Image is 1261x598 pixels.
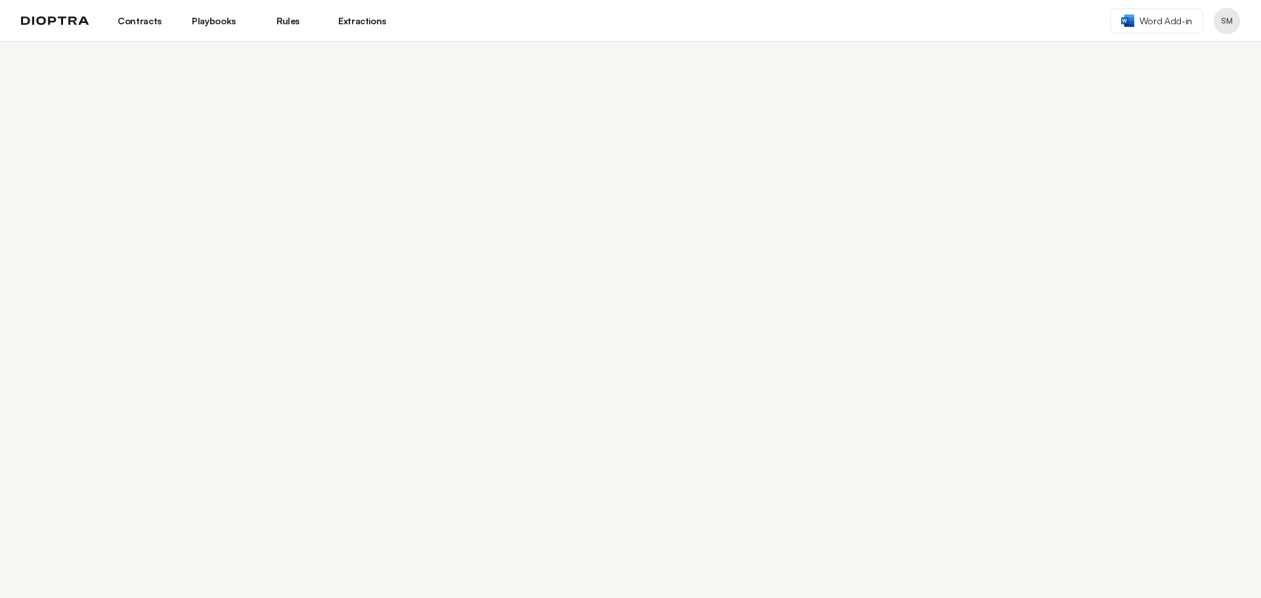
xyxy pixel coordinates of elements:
[110,10,169,32] a: Contracts
[1110,9,1203,33] a: Word Add-in
[1139,14,1192,28] span: Word Add-in
[333,10,391,32] a: Extractions
[1121,14,1134,27] img: word
[259,10,317,32] a: Rules
[185,10,243,32] a: Playbooks
[1214,8,1240,34] button: Profile menu
[21,16,89,26] img: logo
